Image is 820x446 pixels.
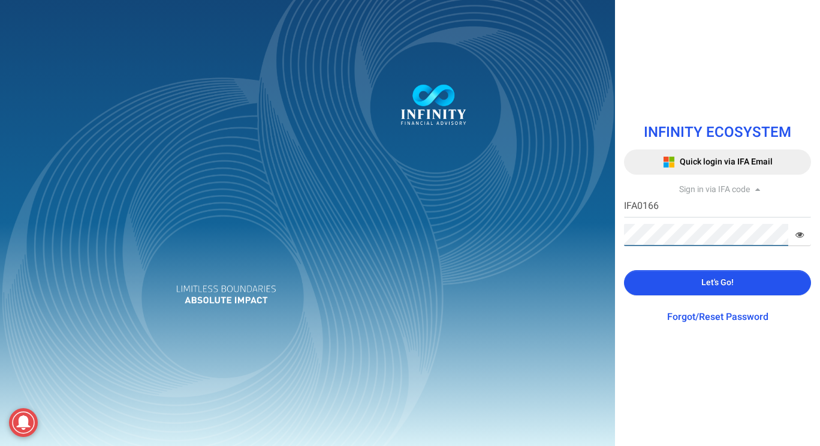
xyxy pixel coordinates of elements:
[680,155,773,168] span: Quick login via IFA Email
[701,276,734,289] span: Let's Go!
[624,270,811,295] button: Let's Go!
[624,184,811,196] div: Sign in via IFA code
[624,125,811,140] h1: INFINITY ECOSYSTEM
[667,310,768,324] a: Forgot/Reset Password
[679,183,750,196] span: Sign in via IFA code
[624,196,811,218] input: IFA Code
[624,149,811,175] button: Quick login via IFA Email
